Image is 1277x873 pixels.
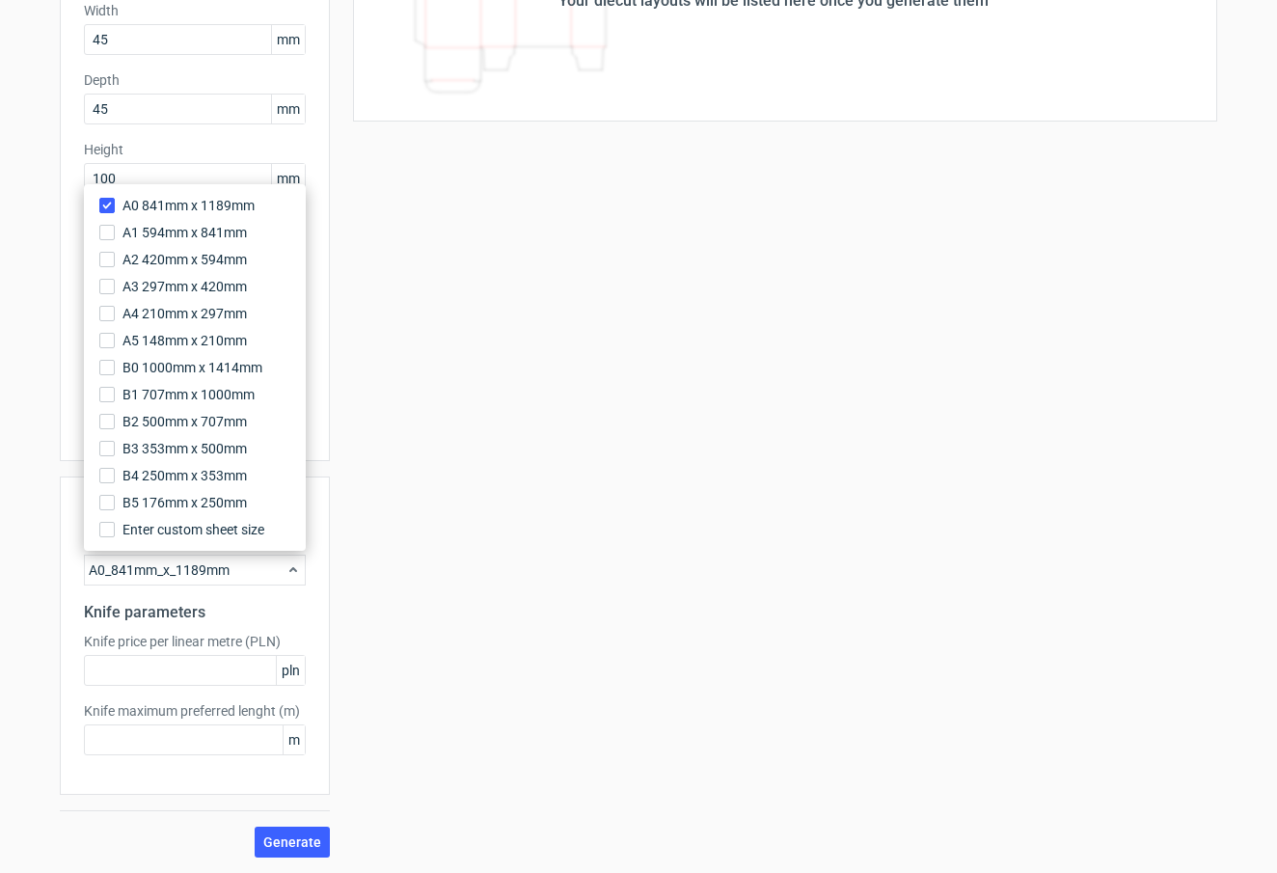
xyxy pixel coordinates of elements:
[263,835,321,849] span: Generate
[122,196,255,215] span: A0 841mm x 1189mm
[122,223,247,242] span: A1 594mm x 841mm
[122,250,247,269] span: A2 420mm x 594mm
[84,555,306,586] div: A0_841mm_x_1189mm
[271,25,305,54] span: mm
[122,520,264,539] span: Enter custom sheet size
[122,385,255,404] span: B1 707mm x 1000mm
[255,827,330,858] button: Generate
[122,439,247,458] span: B3 353mm x 500mm
[122,466,247,485] span: B4 250mm x 353mm
[84,140,306,159] label: Height
[271,164,305,193] span: mm
[122,358,262,377] span: B0 1000mm x 1414mm
[271,95,305,123] span: mm
[84,632,306,651] label: Knife price per linear metre (PLN)
[84,1,306,20] label: Width
[283,725,305,754] span: m
[84,601,306,624] h2: Knife parameters
[122,493,247,512] span: B5 176mm x 250mm
[122,412,247,431] span: B2 500mm x 707mm
[84,701,306,721] label: Knife maximum preferred lenght (m)
[122,331,247,350] span: A5 148mm x 210mm
[122,277,247,296] span: A3 297mm x 420mm
[276,656,305,685] span: pln
[84,70,306,90] label: Depth
[122,304,247,323] span: A4 210mm x 297mm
